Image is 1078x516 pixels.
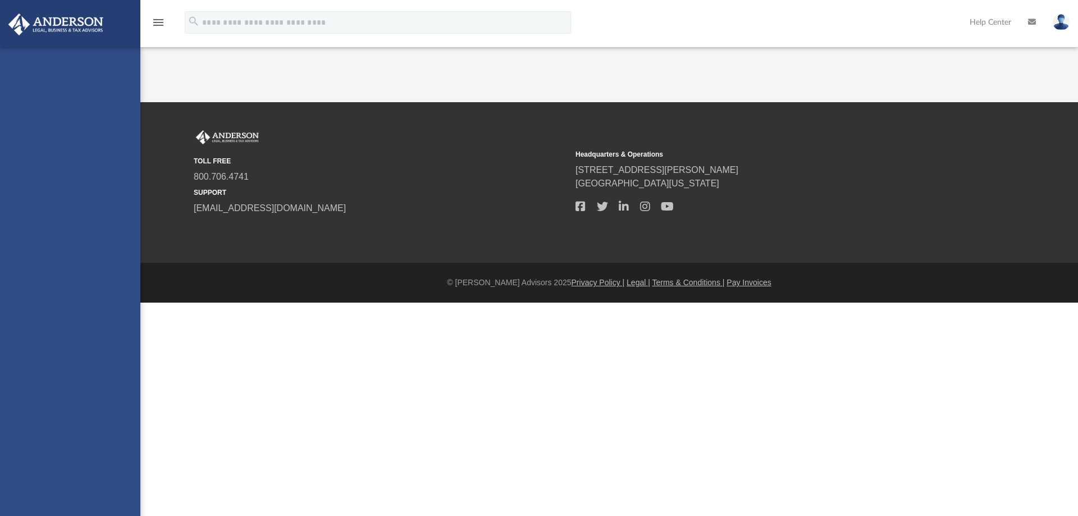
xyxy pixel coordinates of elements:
small: TOLL FREE [194,156,568,166]
a: [EMAIL_ADDRESS][DOMAIN_NAME] [194,203,346,213]
i: menu [152,16,165,29]
a: Terms & Conditions | [652,278,725,287]
img: User Pic [1053,14,1070,30]
a: menu [152,21,165,29]
a: Pay Invoices [727,278,771,287]
a: Privacy Policy | [572,278,625,287]
i: search [188,15,200,28]
div: © [PERSON_NAME] Advisors 2025 [140,277,1078,289]
small: Headquarters & Operations [575,149,949,159]
a: 800.706.4741 [194,172,249,181]
a: [GEOGRAPHIC_DATA][US_STATE] [575,179,719,188]
img: Anderson Advisors Platinum Portal [194,130,261,145]
a: Legal | [627,278,650,287]
small: SUPPORT [194,188,568,198]
a: [STREET_ADDRESS][PERSON_NAME] [575,165,738,175]
img: Anderson Advisors Platinum Portal [5,13,107,35]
